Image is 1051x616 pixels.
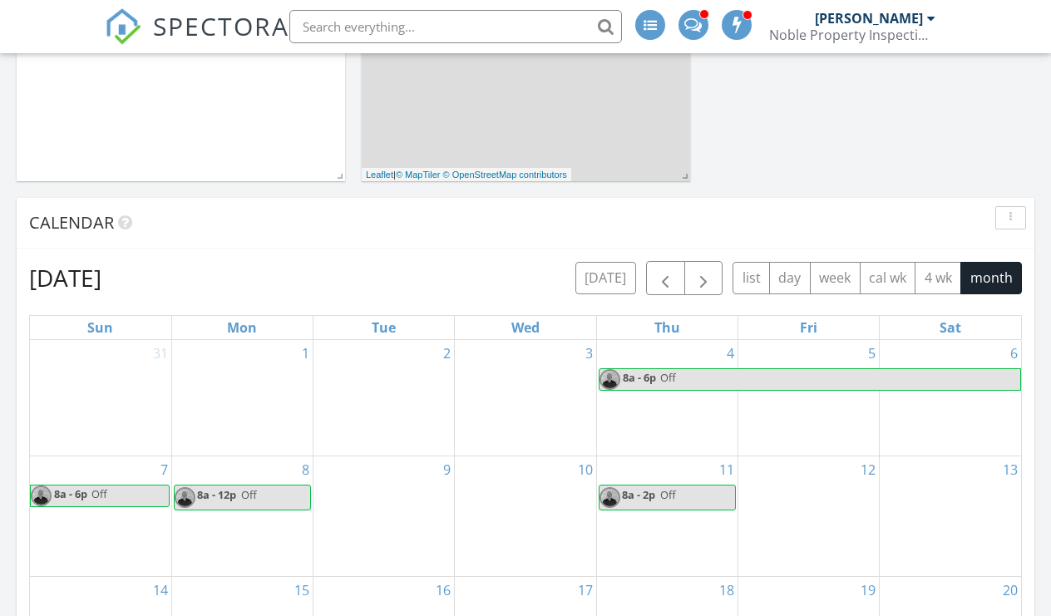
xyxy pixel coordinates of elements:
[999,577,1021,604] a: Go to September 20, 2025
[723,340,738,367] a: Go to September 4, 2025
[857,456,879,483] a: Go to September 12, 2025
[432,577,454,604] a: Go to September 16, 2025
[575,262,636,294] button: [DATE]
[810,262,861,294] button: week
[716,456,738,483] a: Go to September 11, 2025
[440,340,454,367] a: Go to September 2, 2025
[716,577,738,604] a: Go to September 18, 2025
[815,10,923,27] div: [PERSON_NAME]
[880,456,1021,577] td: Go to September 13, 2025
[291,577,313,604] a: Go to September 15, 2025
[600,369,620,390] img: headshot__tom_rombach.jpg
[857,577,879,604] a: Go to September 19, 2025
[313,456,455,577] td: Go to September 9, 2025
[241,487,257,502] span: Off
[299,340,313,367] a: Go to September 1, 2025
[733,262,770,294] button: list
[171,456,313,577] td: Go to September 8, 2025
[575,577,596,604] a: Go to September 17, 2025
[157,456,171,483] a: Go to September 7, 2025
[600,487,620,508] img: headshot__tom_rombach.jpg
[91,486,107,501] span: Off
[1007,340,1021,367] a: Go to September 6, 2025
[769,27,935,43] div: Noble Property Inspections
[396,170,441,180] a: © MapTiler
[738,456,879,577] td: Go to September 12, 2025
[197,487,236,502] span: 8a - 12p
[153,8,289,43] span: SPECTORA
[582,340,596,367] a: Go to September 3, 2025
[880,340,1021,456] td: Go to September 6, 2025
[29,261,101,294] h2: [DATE]
[289,10,622,43] input: Search everything...
[53,485,88,506] span: 8a - 6p
[769,262,811,294] button: day
[646,261,685,295] button: Previous month
[651,316,683,339] a: Thursday
[105,8,141,45] img: The Best Home Inspection Software - Spectora
[575,456,596,483] a: Go to September 10, 2025
[366,170,393,180] a: Leaflet
[299,456,313,483] a: Go to September 8, 2025
[150,577,171,604] a: Go to September 14, 2025
[860,262,916,294] button: cal wk
[684,261,723,295] button: Next month
[362,168,571,182] div: |
[865,340,879,367] a: Go to September 5, 2025
[622,369,657,390] span: 8a - 6p
[660,370,676,385] span: Off
[596,340,738,456] td: Go to September 4, 2025
[455,340,596,456] td: Go to September 3, 2025
[440,456,454,483] a: Go to September 9, 2025
[596,456,738,577] td: Go to September 11, 2025
[915,262,961,294] button: 4 wk
[508,316,543,339] a: Wednesday
[29,211,114,234] span: Calendar
[936,316,965,339] a: Saturday
[368,316,399,339] a: Tuesday
[171,340,313,456] td: Go to September 1, 2025
[224,316,260,339] a: Monday
[622,487,655,502] span: 8a - 2p
[84,316,116,339] a: Sunday
[105,22,289,57] a: SPECTORA
[30,456,171,577] td: Go to September 7, 2025
[960,262,1022,294] button: month
[797,316,821,339] a: Friday
[660,487,676,502] span: Off
[738,340,879,456] td: Go to September 5, 2025
[455,456,596,577] td: Go to September 10, 2025
[443,170,567,180] a: © OpenStreetMap contributors
[313,340,455,456] td: Go to September 2, 2025
[30,340,171,456] td: Go to August 31, 2025
[31,485,52,506] img: headshot__tom_rombach.jpg
[150,340,171,367] a: Go to August 31, 2025
[175,487,195,508] img: headshot__tom_rombach.jpg
[999,456,1021,483] a: Go to September 13, 2025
